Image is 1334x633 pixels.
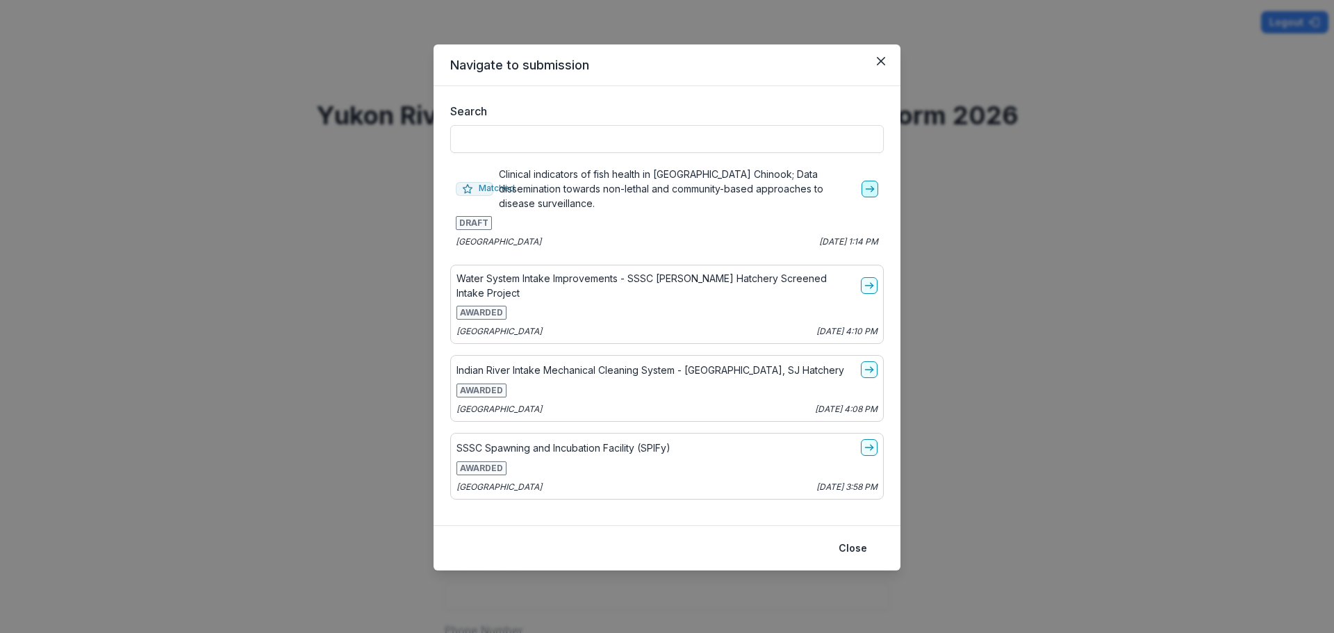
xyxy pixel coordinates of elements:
[861,361,878,378] a: go-to
[456,441,670,455] p: SSSC Spawning and Incubation Facility (SPIFy)
[830,537,875,559] button: Close
[456,306,507,320] span: AWARDED
[456,182,493,196] span: Matched
[456,325,542,338] p: [GEOGRAPHIC_DATA]
[816,481,878,493] p: [DATE] 3:58 PM
[456,384,507,397] span: AWARDED
[816,325,878,338] p: [DATE] 4:10 PM
[456,363,844,377] p: Indian River Intake Mechanical Cleaning System - [GEOGRAPHIC_DATA], SJ Hatchery
[870,50,892,72] button: Close
[456,216,492,230] span: DRAFT
[456,481,542,493] p: [GEOGRAPHIC_DATA]
[456,461,507,475] span: AWARDED
[862,181,878,197] a: go-to
[819,236,878,248] p: [DATE] 1:14 PM
[815,403,878,416] p: [DATE] 4:08 PM
[861,277,878,294] a: go-to
[861,439,878,456] a: go-to
[450,103,875,120] label: Search
[499,167,856,211] p: Clinical indicators of fish health in [GEOGRAPHIC_DATA] Chinook; Data dissemination towards non-l...
[456,236,541,248] p: [GEOGRAPHIC_DATA]
[456,403,542,416] p: [GEOGRAPHIC_DATA]
[456,271,855,300] p: Water System Intake Improvements - SSSC [PERSON_NAME] Hatchery Screened Intake Project
[434,44,900,86] header: Navigate to submission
